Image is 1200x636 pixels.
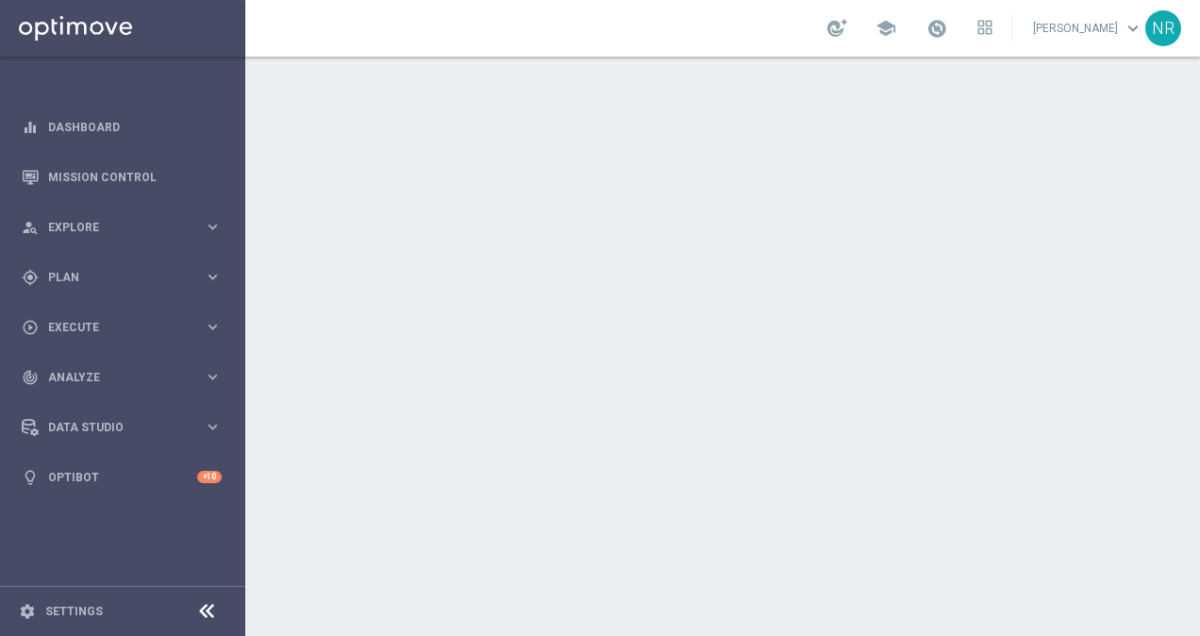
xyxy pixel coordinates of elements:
span: keyboard_arrow_down [1123,18,1143,39]
div: Analyze [22,369,204,386]
i: lightbulb [22,469,39,486]
a: Settings [45,606,103,617]
button: Data Studio keyboard_arrow_right [21,420,223,435]
div: Dashboard [22,102,222,152]
span: Plan [48,272,204,283]
a: Optibot [48,452,197,502]
i: play_circle_outline [22,319,39,336]
button: Mission Control [21,170,223,185]
div: Explore [22,219,204,236]
div: NR [1145,10,1181,46]
i: keyboard_arrow_right [204,218,222,236]
div: Mission Control [22,152,222,202]
a: Mission Control [48,152,222,202]
div: +10 [197,471,222,483]
div: Data Studio [22,419,204,436]
button: gps_fixed Plan keyboard_arrow_right [21,270,223,285]
a: [PERSON_NAME]keyboard_arrow_down [1031,14,1145,42]
span: Execute [48,322,204,333]
i: keyboard_arrow_right [204,318,222,336]
div: Optibot [22,452,222,502]
i: person_search [22,219,39,236]
button: track_changes Analyze keyboard_arrow_right [21,370,223,385]
i: keyboard_arrow_right [204,368,222,386]
div: Plan [22,269,204,286]
i: keyboard_arrow_right [204,268,222,286]
span: Explore [48,222,204,233]
span: school [875,18,896,39]
i: equalizer [22,119,39,136]
span: Analyze [48,372,204,383]
button: person_search Explore keyboard_arrow_right [21,220,223,235]
i: settings [19,603,36,620]
span: Data Studio [48,422,204,433]
i: gps_fixed [22,269,39,286]
div: Execute [22,319,204,336]
i: keyboard_arrow_right [204,418,222,436]
button: equalizer Dashboard [21,120,223,135]
button: play_circle_outline Execute keyboard_arrow_right [21,320,223,335]
a: Dashboard [48,102,222,152]
i: track_changes [22,369,39,386]
button: lightbulb Optibot +10 [21,470,223,485]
